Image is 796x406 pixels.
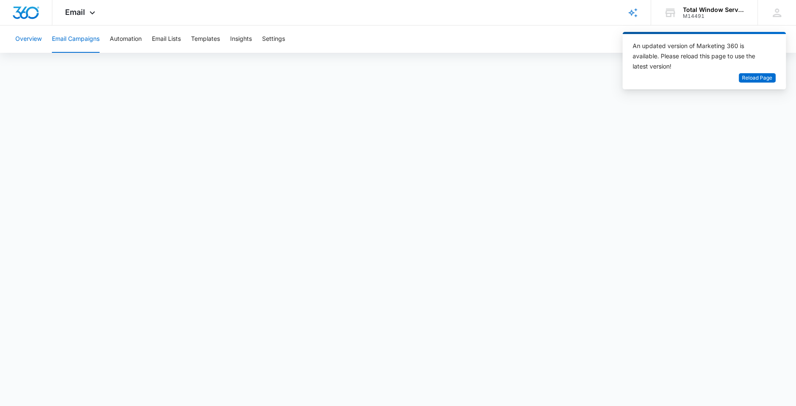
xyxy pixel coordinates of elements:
button: Templates [191,26,220,53]
button: Email Campaigns [52,26,100,53]
button: Settings [262,26,285,53]
div: An updated version of Marketing 360 is available. Please reload this page to use the latest version! [633,41,765,71]
button: Automation [110,26,142,53]
span: Email [65,8,85,17]
div: account id [683,13,745,19]
button: Email Lists [152,26,181,53]
div: account name [683,6,745,13]
button: Overview [15,26,42,53]
span: Reload Page [742,74,772,82]
button: Insights [230,26,252,53]
button: Reload Page [739,73,776,83]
